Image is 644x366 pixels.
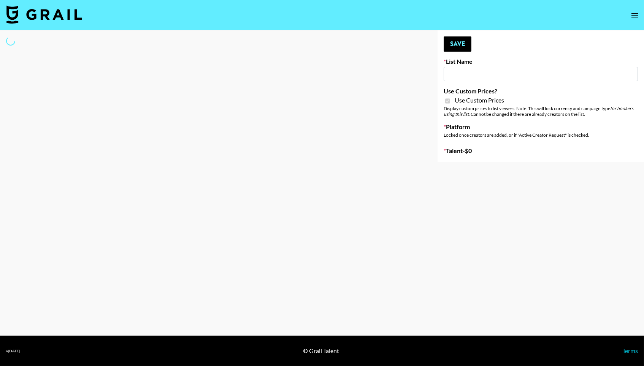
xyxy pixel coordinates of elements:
[444,106,633,117] em: for bookers using this list
[303,347,339,355] div: © Grail Talent
[6,5,82,24] img: Grail Talent
[444,123,638,131] label: Platform
[444,36,471,52] button: Save
[444,132,638,138] div: Locked once creators are added, or if "Active Creator Request" is checked.
[444,147,638,155] label: Talent - $ 0
[627,8,642,23] button: open drawer
[6,349,20,353] div: v [DATE]
[622,347,638,354] a: Terms
[455,96,504,104] span: Use Custom Prices
[444,87,638,95] label: Use Custom Prices?
[444,58,638,65] label: List Name
[444,106,638,117] div: Display custom prices to list viewers. Note: This will lock currency and campaign type . Cannot b...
